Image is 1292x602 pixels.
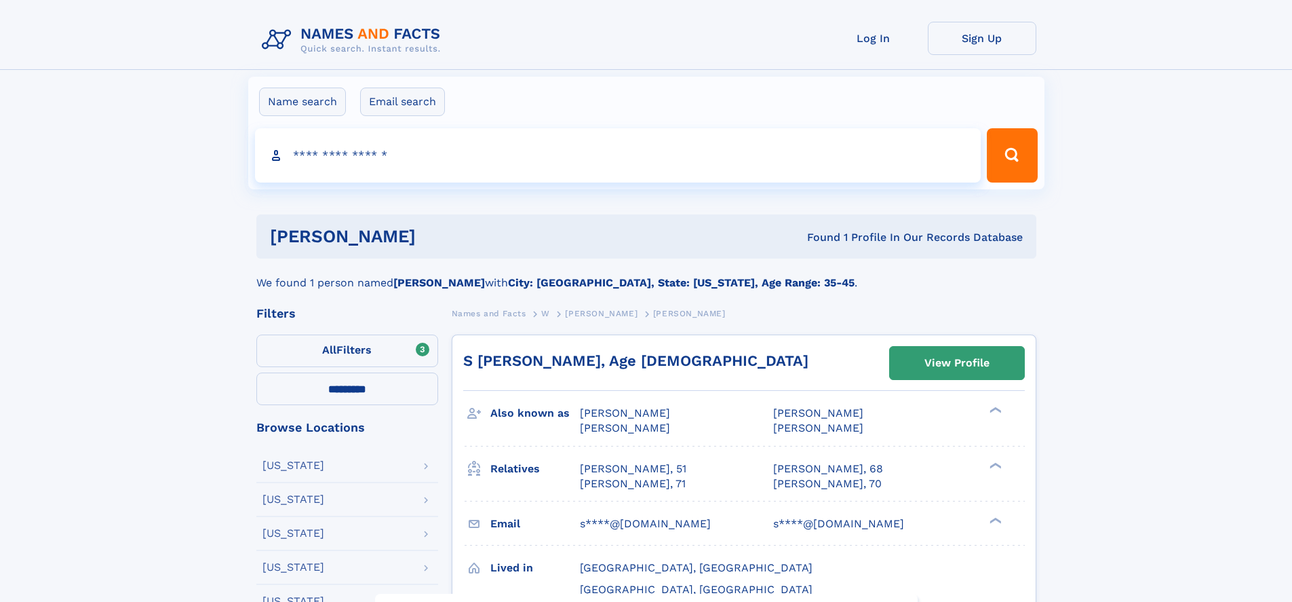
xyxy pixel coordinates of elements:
[490,512,580,535] h3: Email
[262,460,324,471] div: [US_STATE]
[580,421,670,434] span: [PERSON_NAME]
[262,562,324,573] div: [US_STATE]
[580,583,813,596] span: [GEOGRAPHIC_DATA], [GEOGRAPHIC_DATA]
[565,305,638,322] a: [PERSON_NAME]
[262,494,324,505] div: [US_STATE]
[653,309,726,318] span: [PERSON_NAME]
[262,528,324,539] div: [US_STATE]
[452,305,526,322] a: Names and Facts
[463,352,808,369] a: S [PERSON_NAME], Age [DEMOGRAPHIC_DATA]
[256,335,438,367] label: Filters
[986,406,1002,415] div: ❯
[819,22,928,55] a: Log In
[256,259,1036,291] div: We found 1 person named with .
[890,347,1024,379] a: View Profile
[256,22,452,58] img: Logo Names and Facts
[490,557,580,580] h3: Lived in
[490,402,580,425] h3: Also known as
[924,347,990,379] div: View Profile
[393,276,485,289] b: [PERSON_NAME]
[270,228,612,245] h1: [PERSON_NAME]
[541,309,550,318] span: W
[259,88,346,116] label: Name search
[580,476,686,491] a: [PERSON_NAME], 71
[322,343,336,356] span: All
[360,88,445,116] label: Email search
[541,305,550,322] a: W
[773,407,863,419] span: [PERSON_NAME]
[986,516,1002,525] div: ❯
[928,22,1036,55] a: Sign Up
[565,309,638,318] span: [PERSON_NAME]
[256,307,438,320] div: Filters
[256,421,438,434] div: Browse Locations
[580,561,813,574] span: [GEOGRAPHIC_DATA], [GEOGRAPHIC_DATA]
[773,476,882,491] a: [PERSON_NAME], 70
[611,230,1023,245] div: Found 1 Profile In Our Records Database
[580,462,686,476] a: [PERSON_NAME], 51
[490,457,580,481] h3: Relatives
[987,128,1037,183] button: Search Button
[255,128,981,183] input: search input
[508,276,855,289] b: City: [GEOGRAPHIC_DATA], State: [US_STATE], Age Range: 35-45
[986,461,1002,470] div: ❯
[773,462,883,476] a: [PERSON_NAME], 68
[580,407,670,419] span: [PERSON_NAME]
[773,421,863,434] span: [PERSON_NAME]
